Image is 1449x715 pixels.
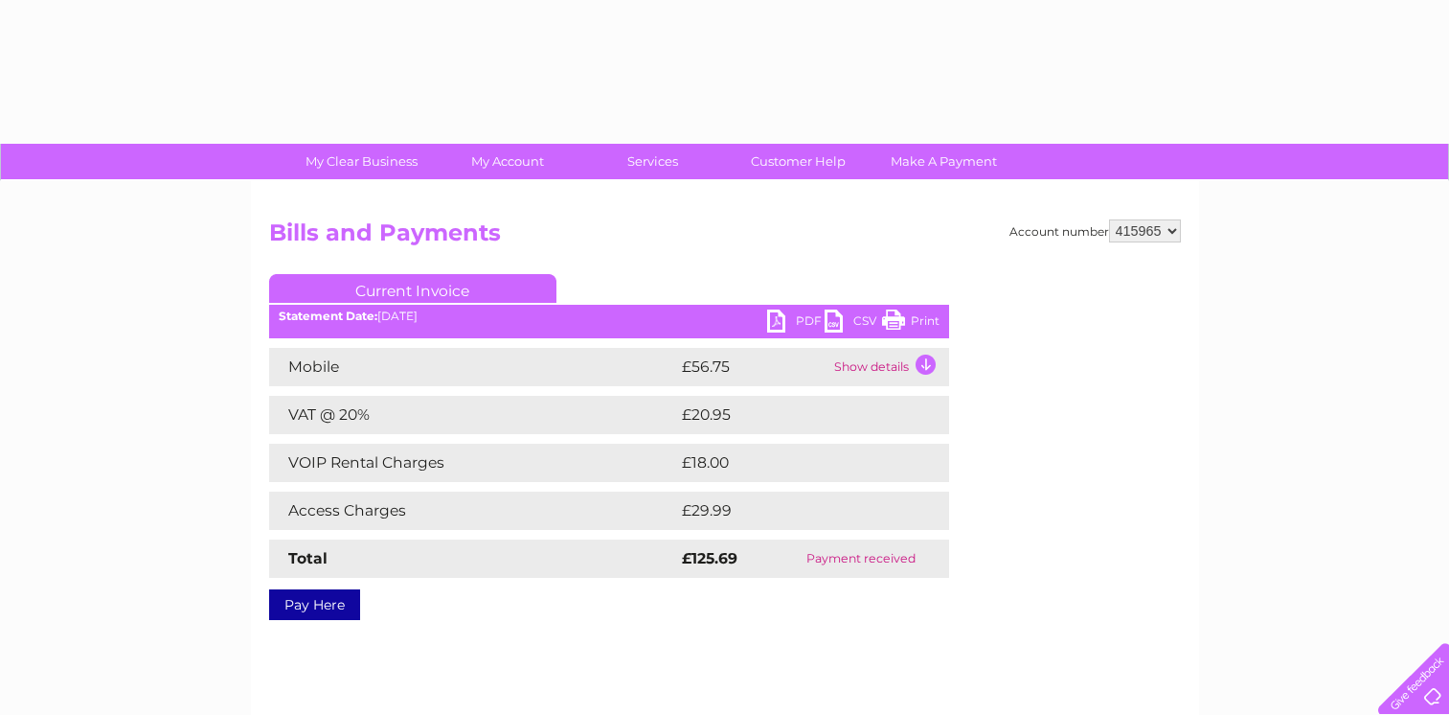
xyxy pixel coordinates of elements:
[269,274,556,303] a: Current Invoice
[825,310,882,337] a: CSV
[269,348,677,386] td: Mobile
[279,309,377,323] b: Statement Date:
[269,492,677,530] td: Access Charges
[269,444,677,482] td: VOIP Rental Charges
[269,589,360,620] a: Pay Here
[1009,219,1181,242] div: Account number
[677,492,912,530] td: £29.99
[428,144,586,179] a: My Account
[269,396,677,434] td: VAT @ 20%
[773,540,948,578] td: Payment received
[682,549,737,567] strong: £125.69
[677,444,910,482] td: £18.00
[719,144,877,179] a: Customer Help
[283,144,441,179] a: My Clear Business
[677,348,829,386] td: £56.75
[767,310,825,337] a: PDF
[269,310,949,323] div: [DATE]
[574,144,732,179] a: Services
[865,144,1023,179] a: Make A Payment
[829,348,949,386] td: Show details
[269,219,1181,256] h2: Bills and Payments
[288,549,328,567] strong: Total
[882,310,940,337] a: Print
[677,396,911,434] td: £20.95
